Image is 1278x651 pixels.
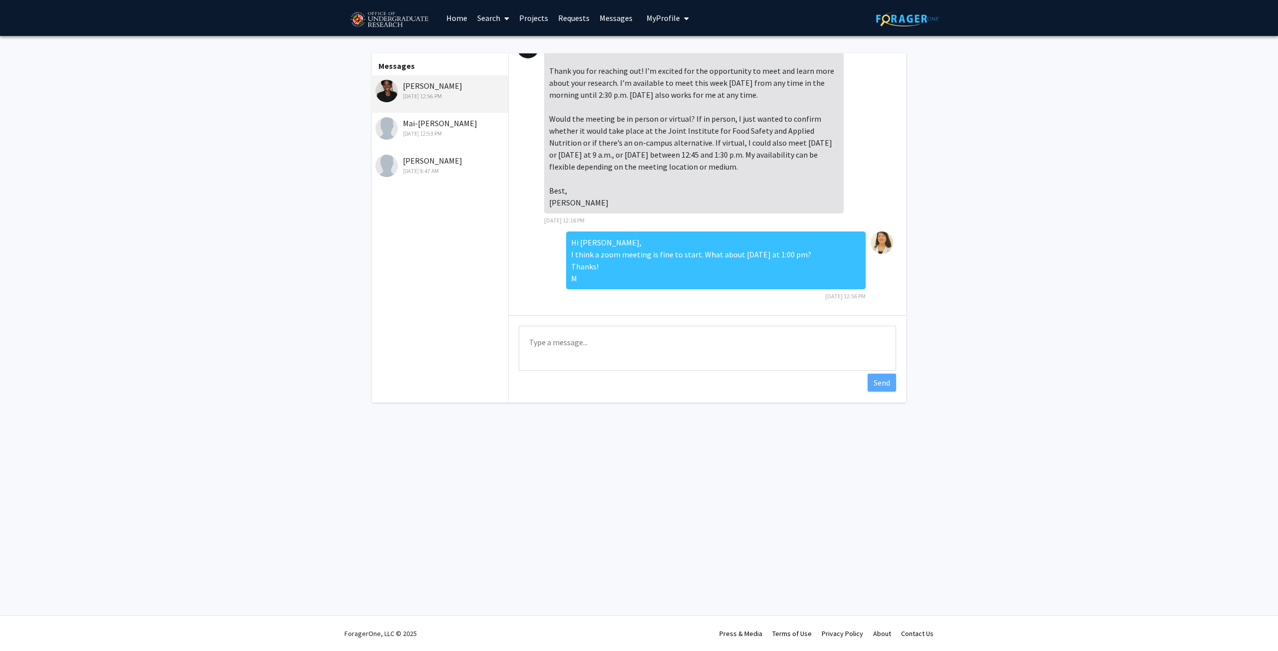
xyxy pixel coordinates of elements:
button: Send [868,374,896,392]
a: Contact Us [901,629,934,638]
b: Messages [378,61,415,71]
img: ForagerOne Logo [876,11,939,26]
div: [DATE] 12:53 PM [375,129,506,138]
div: [PERSON_NAME] [375,80,506,101]
a: Privacy Policy [822,629,863,638]
img: Hawa Mohamed [375,155,398,177]
div: [DATE] 9:47 AM [375,167,506,176]
span: My Profile [646,13,680,23]
div: Hi [PERSON_NAME], I think a zoom meeting is fine to start. What about [DATE] at 1:00 pm? Thanks! M [566,231,866,289]
img: Clare Ijoma [375,80,398,102]
div: [DATE] 12:56 PM [375,92,506,101]
div: Good afternoon, [PERSON_NAME], Thank you for reaching out! I’m excited for the opportunity to mee... [544,36,844,214]
span: [DATE] 12:16 PM [544,217,585,224]
a: Search [472,0,514,35]
a: Press & Media [719,629,762,638]
span: [DATE] 12:56 PM [825,292,866,300]
a: Requests [553,0,595,35]
a: Terms of Use [772,629,812,638]
div: Mai-[PERSON_NAME] [375,117,506,138]
a: Home [441,0,472,35]
div: [PERSON_NAME] [375,155,506,176]
iframe: Chat [7,606,42,644]
a: Projects [514,0,553,35]
textarea: Message [519,326,896,371]
img: Mai-Trang Pham [375,117,398,140]
div: ForagerOne, LLC © 2025 [344,616,417,651]
img: University of Maryland Logo [347,7,431,32]
a: About [873,629,891,638]
img: Magaly Toro [871,231,893,254]
a: Messages [595,0,638,35]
